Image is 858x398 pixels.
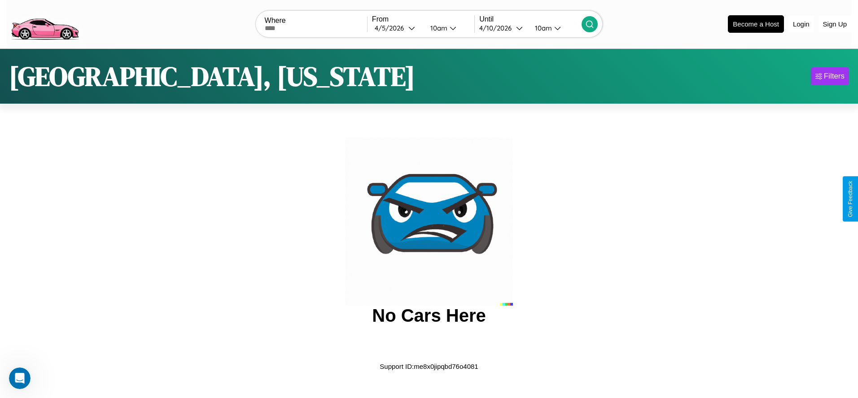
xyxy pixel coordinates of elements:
button: Sign Up [819,16,851,32]
div: Give Feedback [847,181,854,217]
p: Support ID: me8x0jipqbd76o4081 [380,360,478,372]
h1: [GEOGRAPHIC_DATA], [US_STATE] [9,58,415,95]
h2: No Cars Here [372,306,486,326]
button: Become a Host [728,15,784,33]
button: Login [788,16,814,32]
img: logo [7,4,83,42]
div: 4 / 5 / 2026 [375,24,408,32]
div: 4 / 10 / 2026 [479,24,516,32]
iframe: Intercom live chat [9,367,31,389]
img: car [345,138,513,306]
button: 10am [423,23,474,33]
button: 10am [528,23,582,33]
div: 10am [530,24,554,32]
label: From [372,15,474,23]
div: 10am [426,24,450,32]
button: Filters [811,67,849,85]
button: 4/5/2026 [372,23,423,33]
div: Filters [824,72,845,81]
label: Until [479,15,582,23]
label: Where [265,17,367,25]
